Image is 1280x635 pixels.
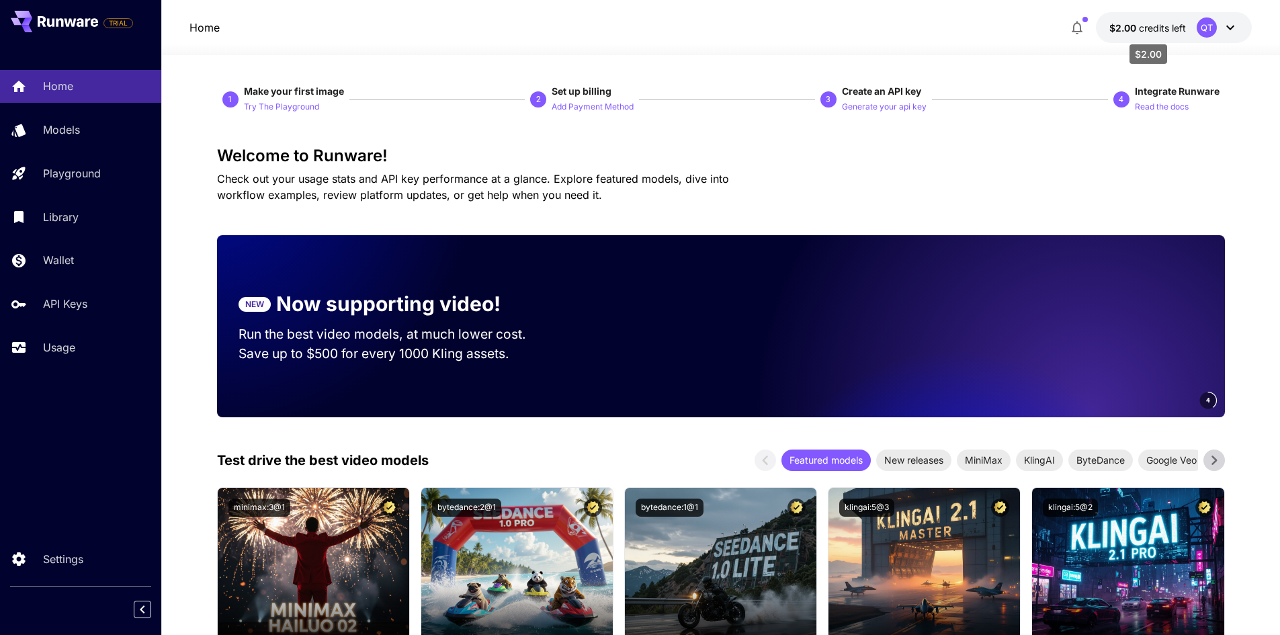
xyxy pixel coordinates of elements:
[1119,93,1123,105] p: 4
[552,98,634,114] button: Add Payment Method
[239,325,552,344] p: Run the best video models, at much lower cost.
[276,289,501,319] p: Now supporting video!
[217,146,1225,165] h3: Welcome to Runware!
[1197,17,1217,38] div: QT
[957,453,1011,467] span: MiniMax
[1129,44,1167,64] div: $2.00
[244,101,319,114] p: Try The Playground
[43,122,80,138] p: Models
[876,450,951,471] div: New releases
[104,18,132,28] span: TRIAL
[43,78,73,94] p: Home
[239,344,552,364] p: Save up to $500 for every 1000 Kling assets.
[991,499,1009,517] button: Certified Model – Vetted for best performance and includes a commercial license.
[43,296,87,312] p: API Keys
[1043,499,1098,517] button: klingai:5@2
[43,209,79,225] p: Library
[380,499,398,517] button: Certified Model – Vetted for best performance and includes a commercial license.
[144,597,161,622] div: Collapse sidebar
[1109,21,1186,35] div: $2.00
[103,15,133,31] span: Add your payment card to enable full platform functionality.
[189,19,220,36] nav: breadcrumb
[957,450,1011,471] div: MiniMax
[781,453,871,467] span: Featured models
[244,85,344,97] span: Make your first image
[43,339,75,355] p: Usage
[781,450,871,471] div: Featured models
[1068,450,1133,471] div: ByteDance
[228,93,232,105] p: 1
[43,252,74,268] p: Wallet
[189,19,220,36] a: Home
[842,85,921,97] span: Create an API key
[842,101,927,114] p: Generate your api key
[1096,12,1252,43] button: $2.00QT
[584,499,602,517] button: Certified Model – Vetted for best performance and includes a commercial license.
[217,172,729,202] span: Check out your usage stats and API key performance at a glance. Explore featured models, dive int...
[1109,22,1139,34] span: $2.00
[1206,395,1210,405] span: 4
[217,450,429,470] p: Test drive the best video models
[244,98,319,114] button: Try The Playground
[1138,450,1205,471] div: Google Veo
[1068,453,1133,467] span: ByteDance
[1016,453,1063,467] span: KlingAI
[1135,101,1189,114] p: Read the docs
[1139,22,1186,34] span: credits left
[787,499,806,517] button: Certified Model – Vetted for best performance and includes a commercial license.
[1138,453,1205,467] span: Google Veo
[552,85,611,97] span: Set up billing
[842,98,927,114] button: Generate your api key
[536,93,541,105] p: 2
[839,499,894,517] button: klingai:5@3
[245,298,264,310] p: NEW
[228,499,290,517] button: minimax:3@1
[826,93,830,105] p: 3
[1135,98,1189,114] button: Read the docs
[432,499,501,517] button: bytedance:2@1
[43,165,101,181] p: Playground
[1135,85,1220,97] span: Integrate Runware
[134,601,151,618] button: Collapse sidebar
[636,499,703,517] button: bytedance:1@1
[1195,499,1213,517] button: Certified Model – Vetted for best performance and includes a commercial license.
[1016,450,1063,471] div: KlingAI
[43,551,83,567] p: Settings
[552,101,634,114] p: Add Payment Method
[876,453,951,467] span: New releases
